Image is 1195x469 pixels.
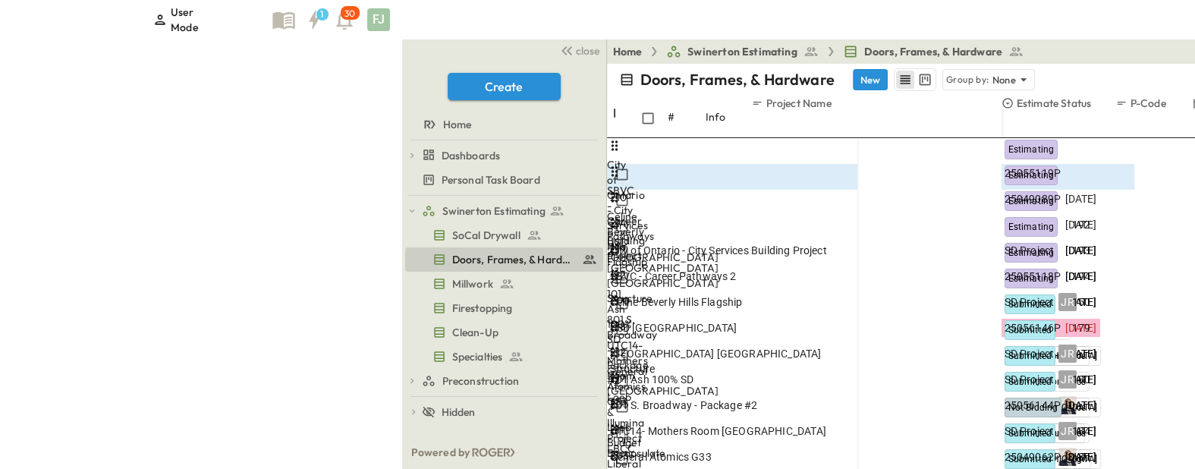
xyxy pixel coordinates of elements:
[1005,320,1061,335] span: 25056146P
[894,68,936,91] div: table view
[1005,294,1055,310] span: SD Project
[607,338,637,398] div: UTC14- Mothers Room [GEOGRAPHIC_DATA]
[452,349,503,364] span: Specialties
[405,272,603,296] div: test
[610,398,758,413] span: 801 S. Broadway - Package #2
[320,8,323,20] h6: 1
[1005,191,1061,206] span: 25049089P
[766,96,832,111] p: Project Name
[1005,423,1055,439] span: SD Project
[405,369,603,393] div: test
[405,199,603,223] div: test
[1072,449,1091,464] span: 189
[402,436,606,469] div: Powered by
[668,96,706,138] div: #
[946,72,989,87] p: Group by:
[610,243,827,258] span: City of Ontario - City Services Building Project
[405,247,603,272] div: test
[610,372,694,387] span: 101 Ash 100% SD
[706,96,751,138] div: Info
[1072,217,1091,232] span: 192
[610,320,737,335] span: USD [GEOGRAPHIC_DATA]
[610,423,826,439] span: UTC14- Mothers Room [GEOGRAPHIC_DATA]
[607,260,637,306] div: [GEOGRAPHIC_DATA] [GEOGRAPHIC_DATA] Structure
[367,8,390,31] div: FJ
[1072,423,1091,439] span: 184
[915,71,934,89] button: kanban view
[405,345,603,369] div: test
[146,1,205,39] div: User Mode
[992,72,1016,87] p: None
[442,373,520,389] span: Preconstruction
[610,449,712,464] span: General Atomics G33
[405,296,603,320] div: test
[1005,269,1061,284] span: 25055118P
[448,73,561,100] button: Create
[442,148,501,163] span: Dashboards
[18,4,135,36] img: 6c363589ada0b36f064d841b69d3a419a338230e66bb0a533688fa5cc3e9e735.png
[1072,372,1091,387] span: 180
[1072,320,1091,335] span: 179
[442,404,476,420] span: Hidden
[1008,144,1055,155] span: Estimating
[452,228,520,243] span: SoCal Drywall
[613,44,643,59] a: Home
[1005,449,1061,464] span: 25049062P
[607,157,637,263] div: City of Ontario - City Services Building Project
[613,44,1033,59] nav: breadcrumbs
[1005,398,1061,413] span: 25056144P
[896,71,914,89] button: row view
[205,1,269,39] div: Admin Mode
[640,69,835,90] p: Doors, Frames, & Hardware
[853,69,888,90] button: New
[452,276,493,291] span: Millwork
[442,172,540,187] span: Personal Task Board
[1005,165,1061,181] span: 25055119P
[344,8,355,20] p: 30
[1005,372,1055,387] span: SD Project
[1017,96,1092,111] p: Estimate Status
[1005,243,1055,258] span: SD Project
[452,325,498,340] span: Clean-Up
[607,415,637,461] div: Illumina Project Encapsulate
[864,44,1002,59] span: Doors, Frames, & Hardware
[610,294,743,310] span: Celine Beverly Hills Flagship
[1072,243,1091,258] span: 193
[610,346,854,376] span: [GEOGRAPHIC_DATA] [GEOGRAPHIC_DATA] Structure
[576,43,599,58] span: close
[452,301,513,316] span: Firestopping
[610,269,737,284] span: SBVC - Career Pathways 2
[1072,294,1091,310] span: 150
[443,117,472,132] span: Home
[1005,346,1055,361] span: SD Project
[452,252,576,267] span: Doors, Frames, & Hardware
[405,320,603,345] div: test
[1131,96,1166,111] p: P-Code
[405,223,603,247] div: test
[1072,269,1091,284] span: 194
[687,44,797,59] span: Swinerton Estimating
[405,168,603,192] div: test
[442,203,546,219] span: Swinerton Estimating
[607,209,637,269] div: Celine Beverly Hills Flagship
